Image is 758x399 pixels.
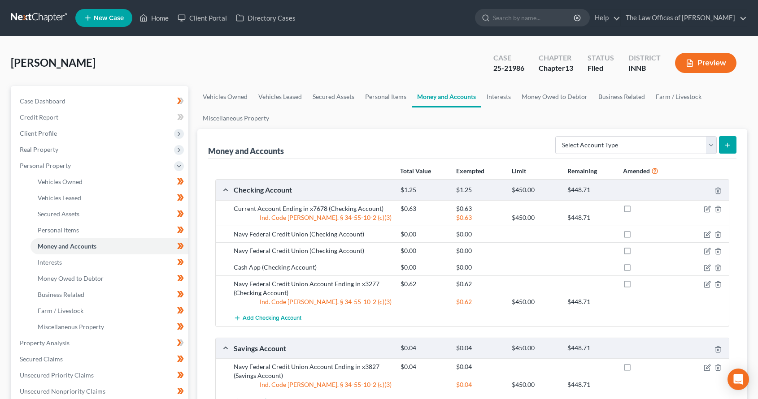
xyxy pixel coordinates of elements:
[396,279,452,288] div: $0.62
[563,380,619,389] div: $448.71
[30,174,188,190] a: Vehicles Owned
[13,93,188,109] a: Case Dashboard
[507,344,563,352] div: $450.00
[396,263,452,272] div: $0.00
[20,113,58,121] span: Credit Report
[20,97,65,105] span: Case Dashboard
[539,63,573,73] div: Chapter
[563,297,619,306] div: $448.71
[588,53,614,63] div: Status
[400,167,431,175] strong: Total Value
[30,238,188,254] a: Money and Accounts
[516,86,593,107] a: Money Owed to Debtor
[628,53,661,63] div: District
[229,246,396,255] div: Navy Federal Credit Union (Checking Account)
[229,204,396,213] div: Current Account Ending in x7678 (Checking Account)
[173,10,231,26] a: Client Portal
[360,86,412,107] a: Personal Items
[135,10,173,26] a: Home
[20,146,58,153] span: Real Property
[452,263,507,272] div: $0.00
[38,291,84,298] span: Business Related
[396,362,452,371] div: $0.04
[38,258,62,266] span: Interests
[507,380,563,389] div: $450.00
[229,185,396,194] div: Checking Account
[507,297,563,306] div: $450.00
[493,9,575,26] input: Search by name...
[675,53,736,73] button: Preview
[234,310,301,326] button: Add Checking Account
[20,371,94,379] span: Unsecured Priority Claims
[229,230,396,239] div: Navy Federal Credit Union (Checking Account)
[563,344,619,352] div: $448.71
[38,307,83,314] span: Farm / Livestock
[231,10,300,26] a: Directory Cases
[539,53,573,63] div: Chapter
[628,63,661,73] div: INNB
[30,190,188,206] a: Vehicles Leased
[650,86,707,107] a: Farm / Livestock
[396,246,452,255] div: $0.00
[20,162,71,169] span: Personal Property
[396,230,452,239] div: $0.00
[38,194,81,202] span: Vehicles Leased
[13,109,188,125] a: Credit Report
[38,242,96,250] span: Money and Accounts
[243,315,301,322] span: Add Checking Account
[229,213,396,222] div: Ind. Code [PERSON_NAME]. § 34-55-10-2 (c)(3)
[452,230,507,239] div: $0.00
[30,319,188,335] a: Miscellaneous Property
[396,344,452,352] div: $0.04
[728,369,749,390] div: Open Intercom Messenger
[13,351,188,367] a: Secured Claims
[20,339,70,347] span: Property Analysis
[208,146,284,156] div: Money and Accounts
[94,15,124,21] span: New Case
[452,246,507,255] div: $0.00
[507,186,563,194] div: $450.00
[493,53,524,63] div: Case
[229,263,396,272] div: Cash App (Checking Account)
[307,86,360,107] a: Secured Assets
[30,287,188,303] a: Business Related
[20,129,57,137] span: Client Profile
[593,86,650,107] a: Business Related
[13,367,188,383] a: Unsecured Priority Claims
[452,297,507,306] div: $0.62
[197,107,274,129] a: Miscellaneous Property
[13,335,188,351] a: Property Analysis
[567,167,597,175] strong: Remaining
[38,210,79,218] span: Secured Assets
[30,270,188,287] a: Money Owed to Debtor
[229,343,396,353] div: Savings Account
[229,279,396,297] div: Navy Federal Credit Union Account Ending in x3277 (Checking Account)
[20,387,105,395] span: Unsecured Nonpriority Claims
[493,63,524,73] div: 25-21986
[452,344,507,352] div: $0.04
[197,86,253,107] a: Vehicles Owned
[30,254,188,270] a: Interests
[590,10,620,26] a: Help
[30,222,188,238] a: Personal Items
[30,206,188,222] a: Secured Assets
[563,213,619,222] div: $448.71
[588,63,614,73] div: Filed
[20,355,63,363] span: Secured Claims
[481,86,516,107] a: Interests
[623,167,650,175] strong: Amended
[507,213,563,222] div: $450.00
[38,323,104,330] span: Miscellaneous Property
[452,213,507,222] div: $0.63
[565,64,573,72] span: 13
[512,167,526,175] strong: Limit
[253,86,307,107] a: Vehicles Leased
[396,204,452,213] div: $0.63
[229,380,396,389] div: Ind. Code [PERSON_NAME]. § 34-55-10-2 (c)(3)
[452,380,507,389] div: $0.04
[11,56,96,69] span: [PERSON_NAME]
[452,186,507,194] div: $1.25
[452,204,507,213] div: $0.63
[229,362,396,380] div: Navy Federal Credit Union Account Ending in x3827 (Savings Account)
[621,10,747,26] a: The Law Offices of [PERSON_NAME]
